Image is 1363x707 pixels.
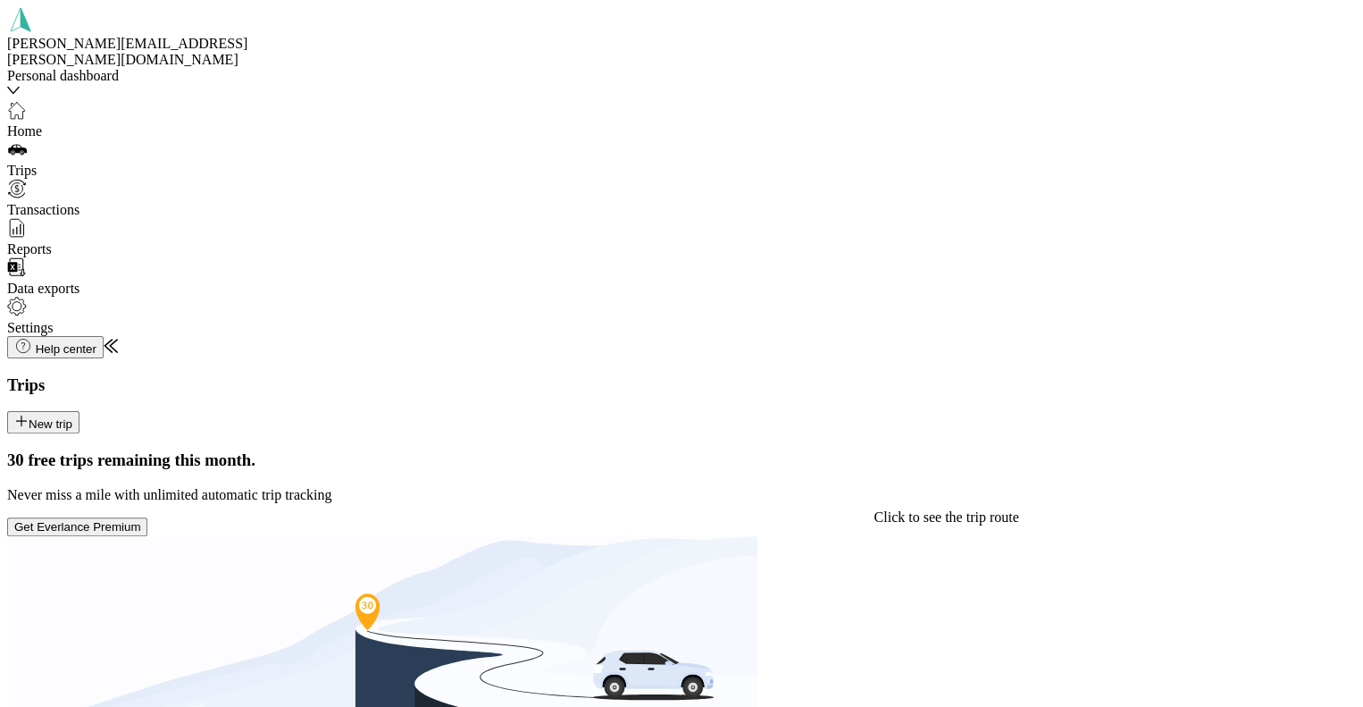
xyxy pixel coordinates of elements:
button: New trip [7,411,79,433]
span: Trips [7,163,37,178]
h1: Trips [7,375,1356,395]
span: Data exports [7,281,79,296]
h1: 30 free trips remaining this month. [7,450,1356,470]
button: Get Everlance Premium [7,518,147,536]
div: [PERSON_NAME][EMAIL_ADDRESS][PERSON_NAME][DOMAIN_NAME] [7,36,257,68]
div: Personal dashboard [7,68,257,84]
span: Settings [7,320,54,335]
span: Reports [7,241,52,257]
div: Help center [14,339,96,356]
span: Transactions [7,202,79,217]
iframe: Everlance-gr Chat Button Frame [1263,607,1363,707]
div: Click to see the trip route [874,509,1018,526]
button: Help center [7,336,104,358]
span: Home [7,123,42,139]
p: Never miss a mile with unlimited automatic trip tracking [7,487,1356,503]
